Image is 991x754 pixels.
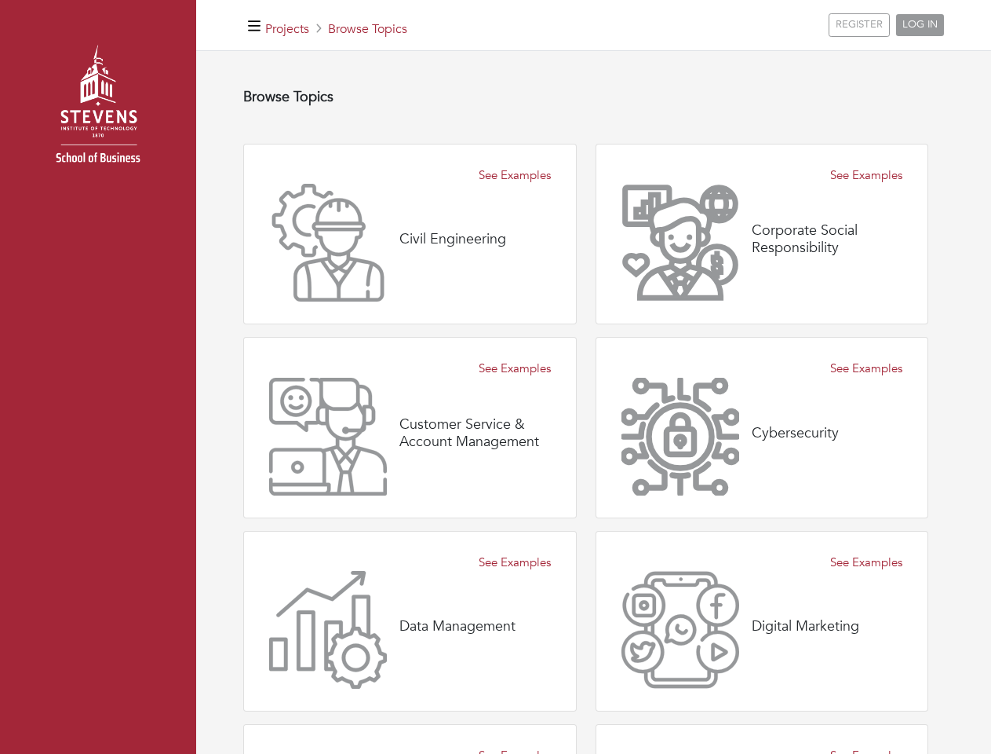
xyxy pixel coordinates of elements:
img: stevens_logo.png [16,27,180,192]
a: Projects [265,20,309,38]
a: LOG IN [896,14,944,36]
h4: Digital Marketing [752,618,859,635]
h4: Cybersecurity [752,425,839,442]
a: See Examples [830,167,902,185]
h4: Browse Topics [243,89,928,106]
h4: Data Management [399,618,516,635]
a: REGISTER [829,13,890,37]
a: See Examples [479,167,551,185]
a: See Examples [479,360,551,378]
h4: Customer Service & Account Management [399,416,551,450]
a: Browse Topics [328,20,407,38]
h4: Civil Engineering [399,231,506,248]
h4: Corporate Social Responsibility [752,222,903,256]
a: See Examples [830,360,902,378]
a: See Examples [830,554,902,572]
a: See Examples [479,554,551,572]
